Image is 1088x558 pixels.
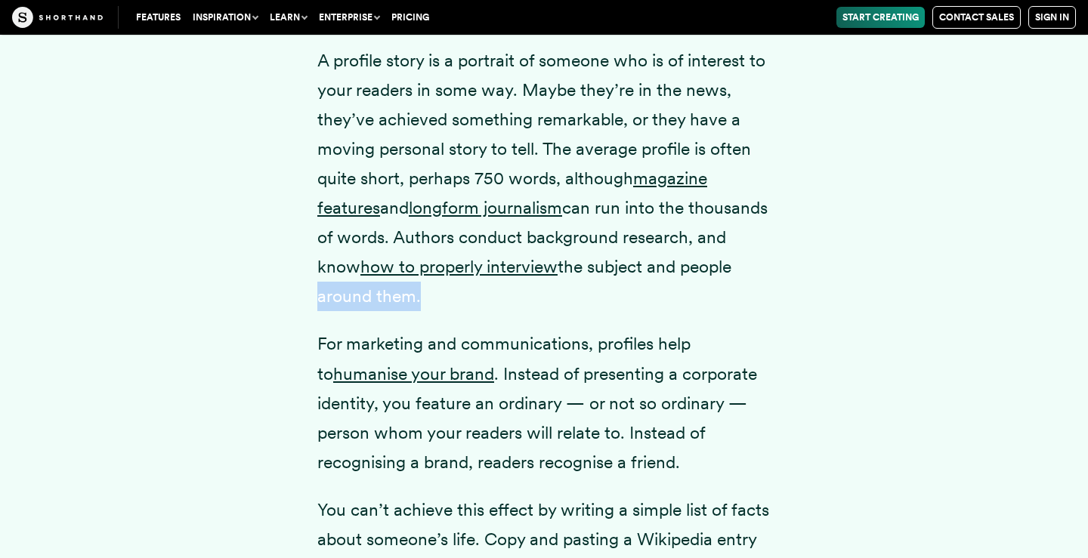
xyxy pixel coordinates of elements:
a: Start Creating [836,7,925,28]
a: Pricing [385,7,435,28]
button: Enterprise [313,7,385,28]
button: Inspiration [187,7,264,28]
button: Learn [264,7,313,28]
a: humanise your brand [333,363,494,384]
a: Contact Sales [932,6,1021,29]
a: how to properly interview [360,256,558,277]
a: Features [130,7,187,28]
a: Sign in [1028,6,1076,29]
img: The Craft [12,7,103,28]
p: A profile story is a portrait of someone who is of interest to your readers in some way. Maybe th... [317,46,771,312]
a: longform journalism [409,197,562,218]
p: For marketing and communications, profiles help to . Instead of presenting a corporate identity, ... [317,329,771,476]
